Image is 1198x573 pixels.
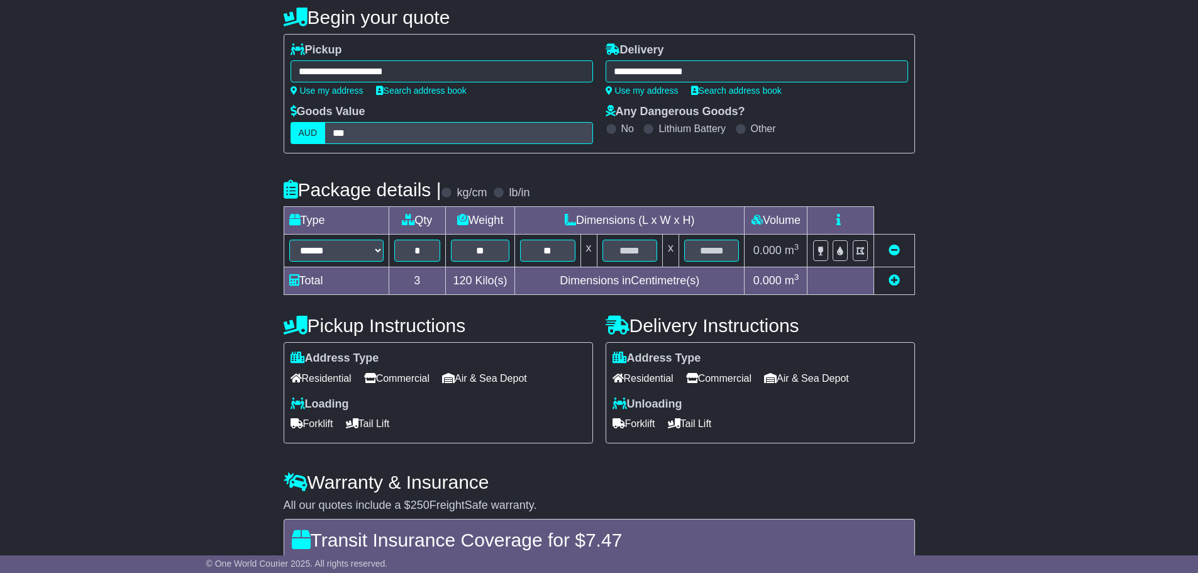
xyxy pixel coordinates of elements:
span: 7.47 [585,530,622,550]
span: Residential [291,369,352,388]
a: Use my address [291,86,363,96]
span: 120 [453,274,472,287]
label: Any Dangerous Goods? [606,105,745,119]
h4: Delivery Instructions [606,315,915,336]
label: Pickup [291,43,342,57]
label: Lithium Battery [658,123,726,135]
td: Type [284,207,389,235]
span: Tail Lift [668,414,712,433]
a: Remove this item [889,244,900,257]
h4: Transit Insurance Coverage for $ [292,530,907,550]
h4: Warranty & Insurance [284,472,915,492]
label: kg/cm [457,186,487,200]
td: Kilo(s) [446,267,515,295]
div: All our quotes include a $ FreightSafe warranty. [284,499,915,513]
td: x [662,235,679,267]
label: Other [751,123,776,135]
label: Address Type [291,352,379,365]
span: 0.000 [753,274,782,287]
a: Search address book [691,86,782,96]
td: Total [284,267,389,295]
sup: 3 [794,272,799,282]
span: Commercial [686,369,752,388]
label: Delivery [606,43,664,57]
td: Weight [446,207,515,235]
h4: Package details | [284,179,441,200]
span: Air & Sea Depot [442,369,527,388]
span: Tail Lift [346,414,390,433]
span: 0.000 [753,244,782,257]
td: 3 [389,267,446,295]
label: Loading [291,398,349,411]
td: Dimensions in Centimetre(s) [515,267,745,295]
td: Dimensions (L x W x H) [515,207,745,235]
label: Goods Value [291,105,365,119]
span: m [785,244,799,257]
span: m [785,274,799,287]
sup: 3 [794,242,799,252]
span: Commercial [364,369,430,388]
td: x [580,235,597,267]
span: Forklift [613,414,655,433]
h4: Pickup Instructions [284,315,593,336]
td: Qty [389,207,446,235]
label: Address Type [613,352,701,365]
label: lb/in [509,186,530,200]
label: Unloading [613,398,682,411]
td: Volume [745,207,807,235]
a: Use my address [606,86,679,96]
span: 250 [411,499,430,511]
h4: Begin your quote [284,7,915,28]
span: Air & Sea Depot [764,369,849,388]
span: Residential [613,369,674,388]
span: © One World Courier 2025. All rights reserved. [206,559,388,569]
label: No [621,123,634,135]
a: Search address book [376,86,467,96]
label: AUD [291,122,326,144]
a: Add new item [889,274,900,287]
span: Forklift [291,414,333,433]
